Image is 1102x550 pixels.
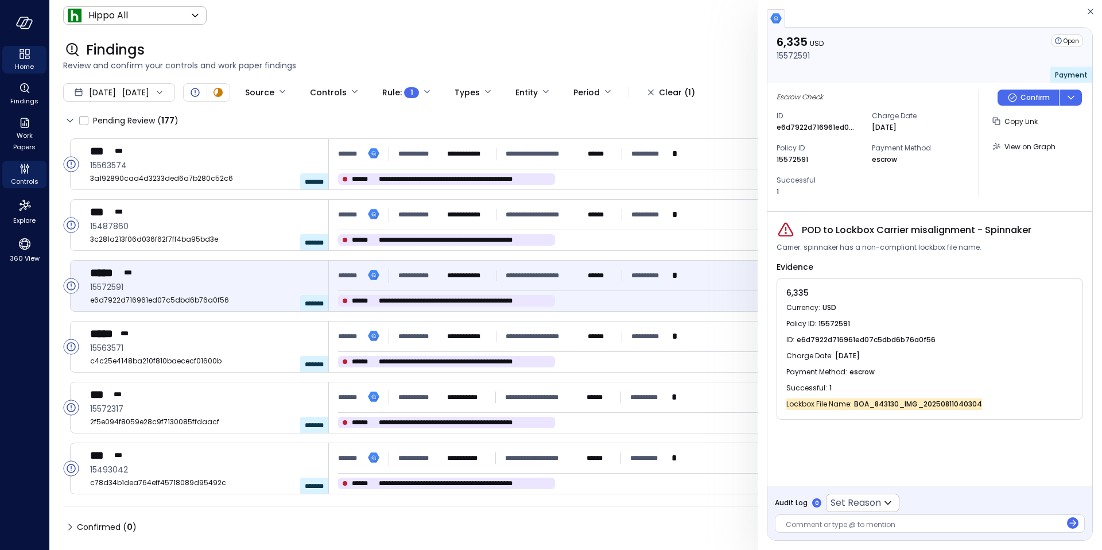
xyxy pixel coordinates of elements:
[829,382,832,394] span: 1
[797,334,936,346] span: e6d7922d716961ed07c5dbd6b76a0f56
[90,295,319,306] span: e6d7922d716961ed07c5dbd6b76a0f56
[835,350,860,362] span: [DATE]
[573,83,600,102] div: Period
[157,114,179,127] div: ( )
[777,154,808,165] p: 15572591
[11,176,38,187] span: Controls
[455,83,480,102] div: Types
[90,220,319,233] span: 15487860
[786,302,822,313] span: Currency :
[63,339,79,355] div: Open
[90,234,319,245] span: 3c281a213f06d036f62f7ff4ba95bd3e
[815,499,819,508] p: 0
[188,86,202,99] div: Open
[63,217,79,233] div: Open
[777,92,823,102] span: Escrow Check
[2,46,46,73] div: Home
[1055,70,1088,80] span: Payment
[2,80,46,108] div: Findings
[822,302,836,313] span: USD
[777,242,981,253] span: Carrier: spinnaker has a non-compliant lockbox file name.
[77,518,137,536] span: Confirmed
[90,173,319,184] span: 3a192890caa4d3233ded6a7b280c52c6
[786,334,797,346] span: ID :
[90,477,319,489] span: c78d34b1dea764eff45718089d95492c
[90,463,319,476] span: 15493042
[68,9,82,22] img: Icon
[310,83,347,102] div: Controls
[90,355,319,367] span: c4c25e4148ba210f810baececf01600b
[998,90,1082,106] div: Button group with a nested menu
[63,156,79,172] div: Open
[63,59,1088,72] span: Review and confirm your controls and work paper findings
[786,318,818,330] span: Policy ID :
[775,497,808,509] span: Audit Log
[786,382,829,394] span: Successful :
[777,49,810,62] p: 15572591
[63,460,79,477] div: Open
[988,137,1060,156] button: View on Graph
[90,159,319,172] span: 15563574
[90,402,319,415] span: 15572317
[127,521,133,533] span: 0
[86,41,145,59] span: Findings
[515,83,538,102] div: Entity
[770,13,782,24] img: bigquery
[777,186,779,197] p: 1
[211,86,225,99] div: In Progress
[7,130,42,153] span: Work Papers
[88,9,128,22] p: Hippo All
[89,86,116,99] span: [DATE]
[2,234,46,265] div: 360 View
[831,496,881,510] p: Set Reason
[13,215,36,226] span: Explore
[777,142,863,154] span: Policy ID
[2,115,46,154] div: Work Papers
[63,400,79,416] div: Open
[849,366,875,378] span: escrow
[810,38,824,48] span: USD
[410,87,413,98] span: 1
[15,61,34,72] span: Home
[998,90,1059,106] button: Confirm
[2,195,46,227] div: Explore
[1020,92,1050,103] p: Confirm
[872,110,958,122] span: Charge Date
[777,122,857,133] p: e6d7922d716961ed07c5dbd6b76a0f56
[818,318,850,330] span: 15572591
[777,34,824,49] p: 6,335
[786,366,849,378] span: Payment Method :
[90,342,319,354] span: 15563571
[10,95,38,107] span: Findings
[245,83,274,102] div: Source
[1004,142,1056,152] span: View on Graph
[777,175,863,186] span: Successful
[1004,117,1038,126] span: Copy Link
[988,111,1042,131] button: Copy Link
[63,278,79,294] div: Open
[872,122,897,133] p: [DATE]
[786,350,835,362] span: Charge Date :
[161,115,174,126] span: 177
[1059,90,1082,106] button: dropdown-icon-button
[854,398,982,410] span: BOA_843130_IMG_20250811040304
[90,416,319,428] span: 2f5e094f8059e28c9f7130085ffdaacf
[10,253,40,264] span: 360 View
[90,281,319,293] span: 15572591
[802,223,1031,237] span: POD to Lockbox Carrier misalignment - Spinnaker
[123,521,137,533] div: ( )
[872,142,958,154] span: Payment Method
[659,86,695,100] div: Clear (1)
[382,83,419,102] div: Rule :
[777,110,863,122] span: ID
[777,261,813,273] span: Evidence
[93,111,179,130] span: Pending Review
[786,287,809,299] span: 6,335
[638,83,704,102] button: Clear (1)
[1051,34,1083,47] div: Open
[786,398,854,410] span: Lockbox File Name :
[872,154,897,165] p: escrow
[2,161,46,188] div: Controls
